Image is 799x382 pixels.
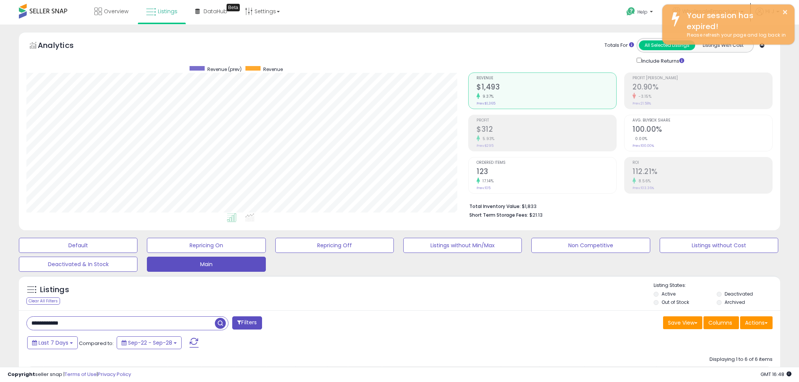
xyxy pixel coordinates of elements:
[38,40,88,52] h5: Analytics
[8,371,131,378] div: seller snap | |
[632,119,772,123] span: Avg. Buybox Share
[117,336,182,349] button: Sep-22 - Sep-28
[477,125,616,135] h2: $312
[98,371,131,378] a: Privacy Policy
[636,94,651,99] small: -3.15%
[232,316,262,330] button: Filters
[637,9,648,15] span: Help
[477,186,491,190] small: Prev: 105
[663,316,702,329] button: Save View
[636,178,651,184] small: 8.56%
[40,285,69,295] h5: Listings
[695,40,751,50] button: Listings With Cost
[708,319,732,327] span: Columns
[760,371,791,378] span: 2025-10-13 16:48 GMT
[477,143,494,148] small: Prev: $295
[632,125,772,135] h2: 100.00%
[632,186,654,190] small: Prev: 103.36%
[531,238,650,253] button: Non Competitive
[740,316,773,329] button: Actions
[207,66,242,72] span: Revenue (prev)
[480,94,494,99] small: 9.37%
[469,203,521,209] b: Total Inventory Value:
[529,211,543,219] span: $21.13
[469,212,528,218] b: Short Term Storage Fees:
[477,101,495,106] small: Prev: $1,365
[662,291,676,297] label: Active
[477,83,616,93] h2: $1,493
[26,297,60,305] div: Clear All Filters
[681,32,789,39] div: Please refresh your page and log back in
[480,178,494,184] small: 17.14%
[631,56,693,65] div: Include Returns
[626,7,635,16] i: Get Help
[725,291,753,297] label: Deactivated
[662,299,689,305] label: Out of Stock
[710,356,773,363] div: Displaying 1 to 6 of 6 items
[477,167,616,177] h2: 123
[660,238,778,253] button: Listings without Cost
[632,76,772,80] span: Profit [PERSON_NAME]
[227,4,240,11] div: Tooltip anchor
[703,316,739,329] button: Columns
[104,8,128,15] span: Overview
[204,8,227,15] span: DataHub
[477,76,616,80] span: Revenue
[605,42,634,49] div: Totals For
[632,136,648,142] small: 0.00%
[8,371,35,378] strong: Copyright
[39,339,68,347] span: Last 7 Days
[480,136,495,142] small: 5.93%
[681,10,789,32] div: Your session has expired!
[275,238,394,253] button: Repricing Off
[725,299,745,305] label: Archived
[263,66,283,72] span: Revenue
[632,167,772,177] h2: 112.21%
[158,8,177,15] span: Listings
[147,238,265,253] button: Repricing On
[639,40,695,50] button: All Selected Listings
[477,119,616,123] span: Profit
[632,101,651,106] small: Prev: 21.58%
[632,83,772,93] h2: 20.90%
[19,238,137,253] button: Default
[632,161,772,165] span: ROI
[65,371,97,378] a: Terms of Use
[469,201,767,210] li: $1,833
[27,336,78,349] button: Last 7 Days
[403,238,522,253] button: Listings without Min/Max
[19,257,137,272] button: Deactivated & In Stock
[477,161,616,165] span: Ordered Items
[79,340,114,347] span: Compared to:
[654,282,780,289] p: Listing States:
[128,339,172,347] span: Sep-22 - Sep-28
[620,1,660,25] a: Help
[147,257,265,272] button: Main
[782,8,788,17] button: ×
[632,143,654,148] small: Prev: 100.00%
